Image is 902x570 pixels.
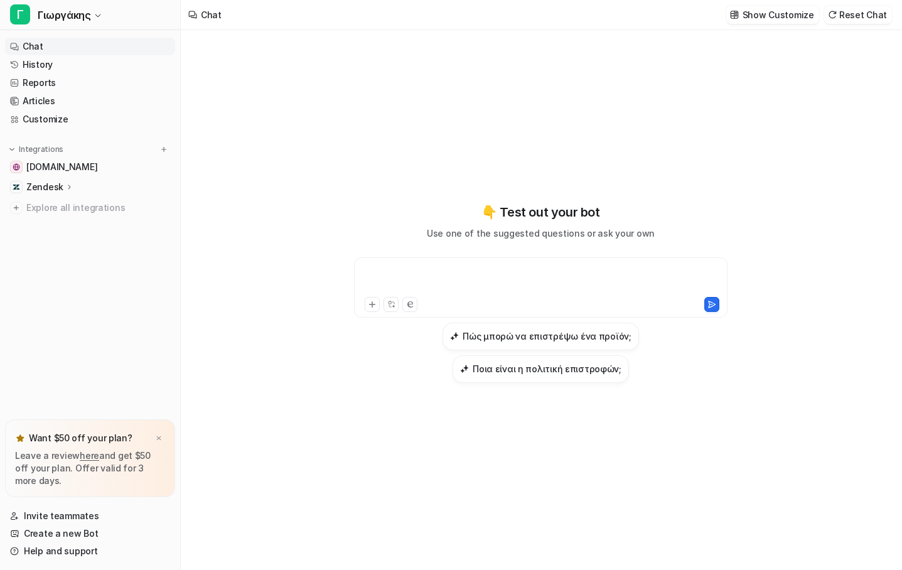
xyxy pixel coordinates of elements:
[5,143,67,156] button: Integrations
[463,330,631,343] h3: Πώς μπορώ να επιστρέψω ένα προϊόν;
[5,199,175,217] a: Explore all integrations
[10,4,30,24] span: Γ
[13,163,20,171] img: oil-stores.gr
[13,183,20,191] img: Zendesk
[159,145,168,154] img: menu_add.svg
[828,10,837,19] img: reset
[450,331,459,341] img: Πώς μπορώ να επιστρέψω ένα προϊόν;
[5,38,175,55] a: Chat
[5,92,175,110] a: Articles
[29,432,132,444] p: Want $50 off your plan?
[726,6,819,24] button: Show Customize
[201,8,222,21] div: Chat
[26,198,170,218] span: Explore all integrations
[5,158,175,176] a: oil-stores.gr[DOMAIN_NAME]
[5,74,175,92] a: Reports
[26,181,63,193] p: Zendesk
[5,110,175,128] a: Customize
[427,227,655,240] p: Use one of the suggested questions or ask your own
[5,56,175,73] a: History
[5,542,175,560] a: Help and support
[453,355,629,383] button: Ποια είναι η πολιτική επιστροφών;Ποια είναι η πολιτική επιστροφών;
[460,364,469,374] img: Ποια είναι η πολιτική επιστροφών;
[743,8,814,21] p: Show Customize
[10,202,23,214] img: explore all integrations
[443,323,638,350] button: Πώς μπορώ να επιστρέψω ένα προϊόν;Πώς μπορώ να επιστρέψω ένα προϊόν;
[5,507,175,525] a: Invite teammates
[730,10,739,19] img: customize
[19,144,63,154] p: Integrations
[481,203,599,222] p: 👇 Test out your bot
[8,145,16,154] img: expand menu
[80,450,99,461] a: here
[26,161,97,173] span: [DOMAIN_NAME]
[155,434,163,443] img: x
[15,433,25,443] img: star
[5,525,175,542] a: Create a new Bot
[473,362,621,375] h3: Ποια είναι η πολιτική επιστροφών;
[38,6,90,24] span: Γιωργάκης
[824,6,892,24] button: Reset Chat
[15,449,165,487] p: Leave a review and get $50 off your plan. Offer valid for 3 more days.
